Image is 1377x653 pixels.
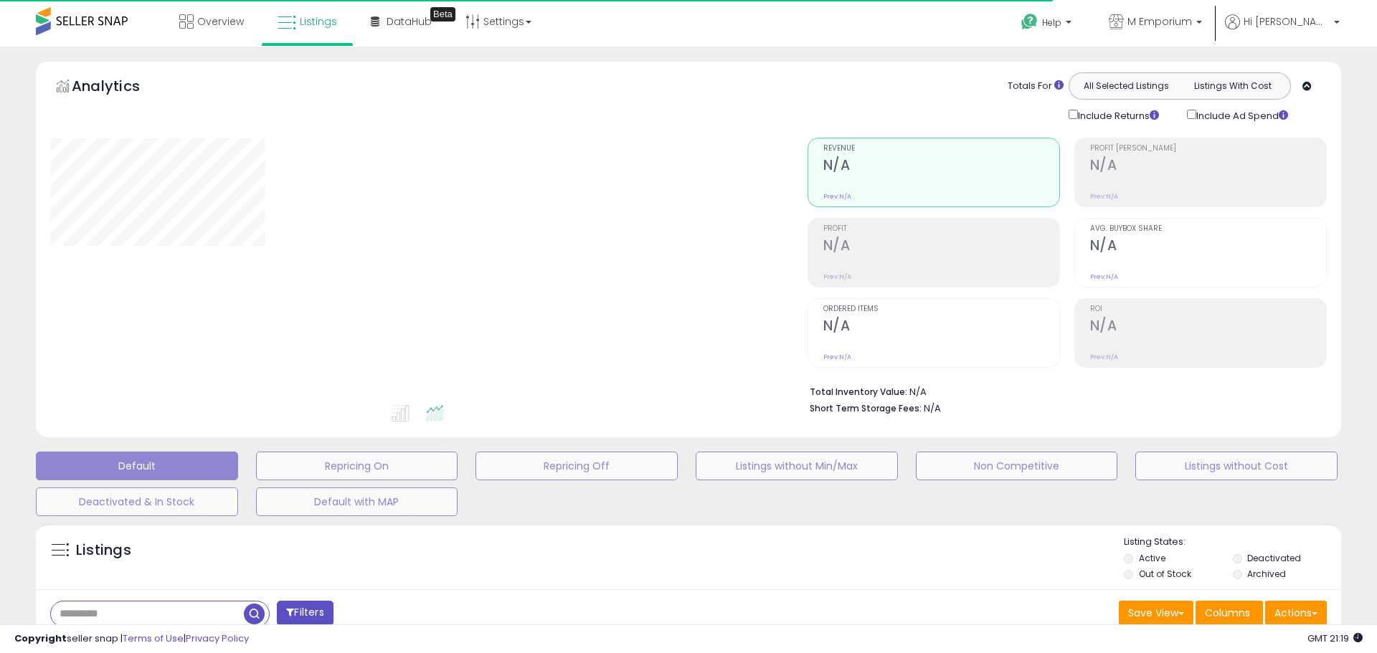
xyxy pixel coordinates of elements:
[810,386,907,398] b: Total Inventory Value:
[300,14,337,29] span: Listings
[823,353,851,361] small: Prev: N/A
[1090,318,1326,337] h2: N/A
[14,632,249,646] div: seller snap | |
[430,7,455,22] div: Tooltip anchor
[1179,77,1286,95] button: Listings With Cost
[387,14,432,29] span: DataHub
[823,272,851,281] small: Prev: N/A
[1090,145,1326,153] span: Profit [PERSON_NAME]
[72,76,168,100] h5: Analytics
[1021,13,1038,31] i: Get Help
[823,145,1059,153] span: Revenue
[256,452,458,480] button: Repricing On
[1225,14,1340,47] a: Hi [PERSON_NAME]
[1042,16,1061,29] span: Help
[1135,452,1338,480] button: Listings without Cost
[810,382,1316,399] li: N/A
[1090,272,1118,281] small: Prev: N/A
[1090,305,1326,313] span: ROI
[1090,192,1118,201] small: Prev: N/A
[696,452,898,480] button: Listings without Min/Max
[823,318,1059,337] h2: N/A
[823,225,1059,233] span: Profit
[810,402,922,414] b: Short Term Storage Fees:
[823,237,1059,257] h2: N/A
[916,452,1118,480] button: Non Competitive
[197,14,244,29] span: Overview
[823,157,1059,176] h2: N/A
[823,305,1059,313] span: Ordered Items
[1090,237,1326,257] h2: N/A
[14,631,67,645] strong: Copyright
[1058,107,1176,123] div: Include Returns
[475,452,678,480] button: Repricing Off
[823,192,851,201] small: Prev: N/A
[1176,107,1311,123] div: Include Ad Spend
[1090,353,1118,361] small: Prev: N/A
[1073,77,1180,95] button: All Selected Listings
[1008,80,1064,93] div: Totals For
[1244,14,1330,29] span: Hi [PERSON_NAME]
[1127,14,1192,29] span: M Emporium
[1090,225,1326,233] span: Avg. Buybox Share
[924,401,941,415] span: N/A
[1090,157,1326,176] h2: N/A
[36,452,238,480] button: Default
[1010,2,1086,47] a: Help
[256,487,458,516] button: Default with MAP
[36,487,238,516] button: Deactivated & In Stock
